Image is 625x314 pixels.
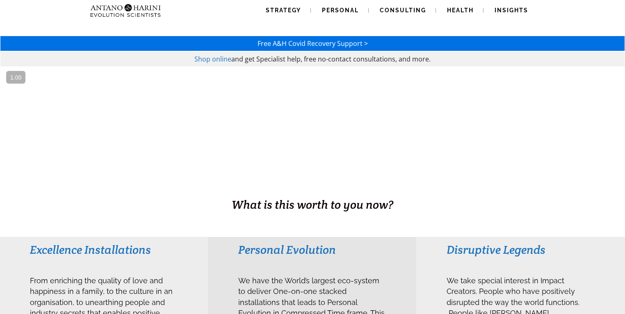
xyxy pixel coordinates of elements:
a: Shop online [194,55,231,64]
h3: Disruptive Legends [447,242,595,257]
span: and get Specialist help, free no-contact consultations, and more. [231,55,431,64]
h1: BUSINESS. HEALTH. Family. Legacy [1,179,624,196]
h3: Excellence Installations [30,242,178,257]
a: Free A&H Covid Recovery Support > [258,39,368,48]
span: What is this worth to you now? [232,197,393,212]
span: Consulting [380,7,426,14]
h3: Personal Evolution [238,242,386,257]
span: Personal [322,7,359,14]
span: Health [447,7,474,14]
span: Insights [495,7,528,14]
span: Strategy [266,7,301,14]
